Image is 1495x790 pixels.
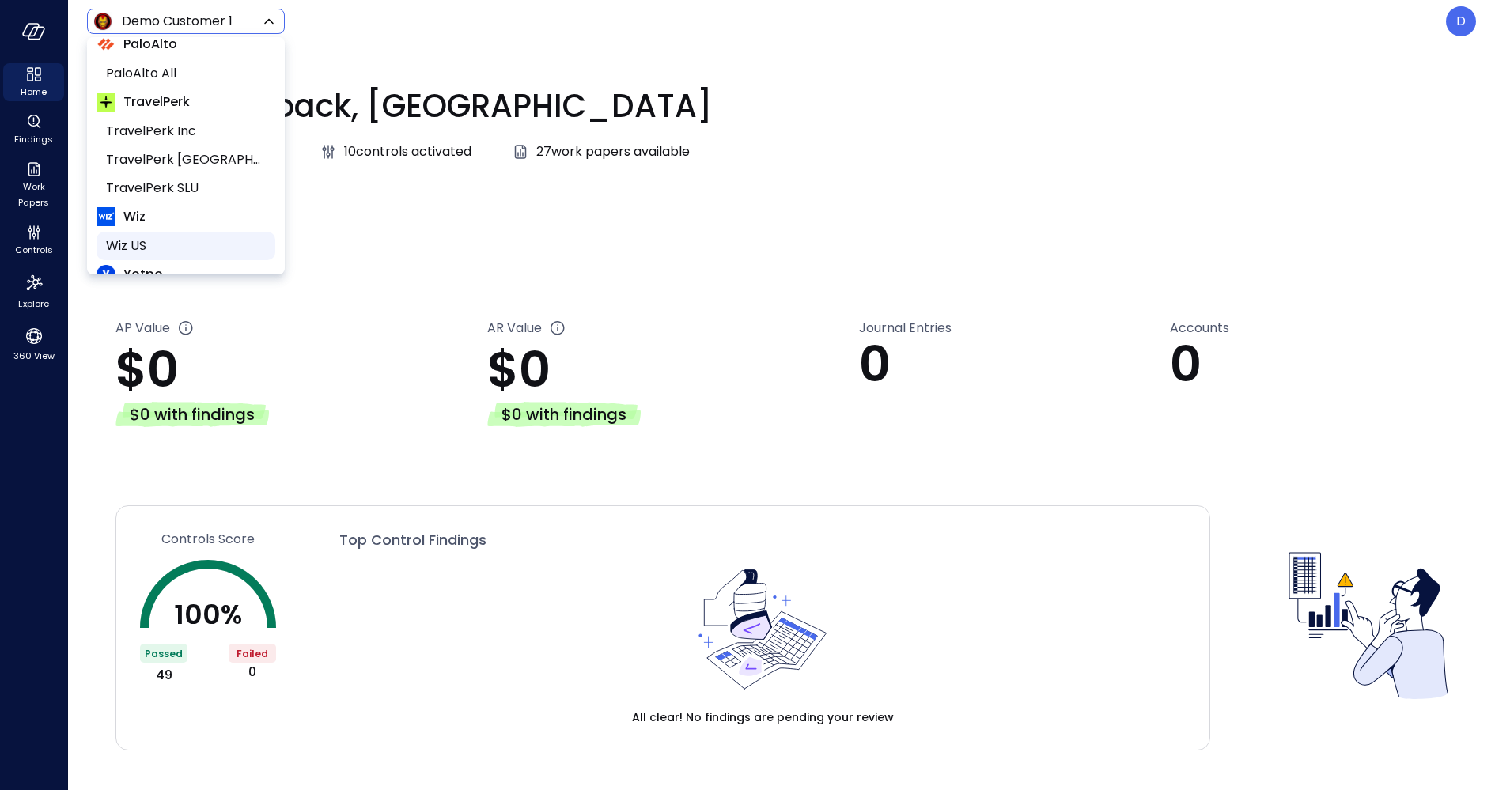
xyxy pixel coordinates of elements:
[106,236,263,255] span: Wiz US
[106,179,263,198] span: TravelPerk SLU
[97,146,275,174] li: TravelPerk UK
[123,265,163,284] span: Yotpo
[97,93,115,112] img: TravelPerk
[97,174,275,202] li: TravelPerk SLU
[97,265,115,284] img: Yotpo
[106,150,263,169] span: TravelPerk [GEOGRAPHIC_DATA]
[97,59,275,88] li: PaloAlto All
[106,64,263,83] span: PaloAlto All
[123,93,190,112] span: TravelPerk
[123,207,146,226] span: Wiz
[97,117,275,146] li: TravelPerk Inc
[106,122,263,141] span: TravelPerk Inc
[97,35,115,54] img: PaloAlto
[123,35,177,54] span: PaloAlto
[97,232,275,260] li: Wiz US
[97,207,115,226] img: Wiz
